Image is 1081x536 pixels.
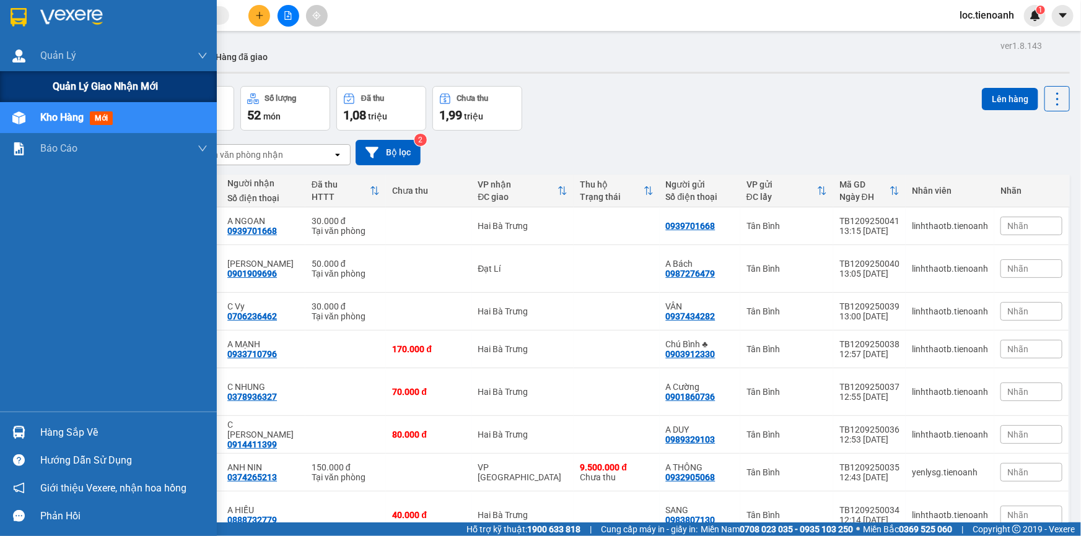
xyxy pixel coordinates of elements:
span: Nhãn [1007,264,1028,274]
div: linhthaotb.tienoanh [912,387,988,397]
div: Tại văn phòng [312,472,380,482]
div: ĐC lấy [746,192,817,202]
div: Số điện thoại [227,193,299,203]
button: plus [248,5,270,27]
div: Người nhận [227,178,299,188]
span: Nhãn [1007,387,1028,397]
button: Lên hàng [982,88,1038,110]
div: 13:00 [DATE] [839,311,899,321]
img: icon-new-feature [1030,10,1041,21]
sup: 1 [1036,6,1045,14]
div: TB1209250041 [839,216,899,226]
div: Hai Bà Trưng [478,221,567,231]
div: ANH NIN [227,462,299,472]
button: Đã thu1,08 triệu [336,86,426,131]
span: Cung cấp máy in - giấy in: [601,522,698,536]
span: Quản Lý [40,48,76,63]
div: TB1209250039 [839,301,899,311]
span: copyright [1012,525,1021,534]
div: 0706236462 [227,311,277,321]
div: Hai Bà Trưng [478,306,567,316]
div: C KIM CHUNG [227,420,299,439]
div: Tại văn phòng [312,226,380,236]
div: 9.500.000 đ [580,462,653,472]
span: Miền Bắc [863,522,952,536]
span: Nhãn [1007,306,1028,316]
img: warehouse-icon [12,111,25,124]
span: mới [90,111,113,125]
div: Đạt Lí [478,264,567,274]
div: VP [GEOGRAPHIC_DATA] [478,462,567,482]
div: Tân Bình [746,221,827,231]
div: 0933710796 [227,349,277,359]
div: 0903912330 [666,349,716,359]
div: 0901909696 [227,269,277,279]
span: triệu [368,111,387,121]
div: Đã thu [361,94,384,103]
div: Tân Bình [746,344,827,354]
span: plus [255,11,264,20]
div: linhthaotb.tienoanh [912,344,988,354]
div: Chú Hùng [227,259,299,269]
strong: 0708 023 035 - 0935 103 250 [740,524,853,534]
span: Nhãn [1007,344,1028,354]
div: Hai Bà Trưng [478,430,567,439]
strong: 0369 525 060 [899,524,952,534]
img: warehouse-icon [12,50,25,63]
div: linhthaotb.tienoanh [912,510,988,520]
button: file-add [278,5,299,27]
span: 1,99 [439,108,462,123]
span: down [198,51,208,61]
div: Nhân viên [912,186,988,196]
div: Tại văn phòng [312,269,380,279]
div: Tân Bình [746,306,827,316]
div: 0914411399 [227,439,277,449]
div: HTTT [312,192,370,202]
div: linhthaotb.tienoanh [912,430,988,439]
div: A THÔNG [666,462,734,472]
div: 50.000 đ [312,259,380,269]
span: | [961,522,963,536]
div: 0374265213 [227,472,277,482]
div: Hai Bà Trưng [478,344,567,354]
div: 80.000 đ [392,430,465,439]
div: Chú Bình ♣ [666,339,734,349]
div: linhthaotb.tienoanh [912,264,988,274]
svg: open [333,150,343,160]
img: warehouse-icon [12,426,25,439]
div: 0939701668 [666,221,716,231]
div: Tân Bình [746,467,827,477]
div: 13:05 [DATE] [839,269,899,279]
div: 0888732779 [227,515,277,525]
div: Hai Bà Trưng [478,510,567,520]
span: aim [312,11,321,20]
div: Số lượng [265,94,297,103]
span: notification [13,482,25,494]
span: Giới thiệu Vexere, nhận hoa hồng [40,480,186,496]
span: file-add [284,11,292,20]
button: Bộ lọc [356,140,421,165]
div: Tân Bình [746,387,827,397]
span: Quản lý giao nhận mới [53,79,158,94]
th: Toggle SortBy [833,175,906,207]
img: solution-icon [12,142,25,155]
div: TB1209250037 [839,382,899,392]
div: 0939701668 [227,226,277,236]
th: Toggle SortBy [574,175,659,207]
div: Chưa thu [392,186,465,196]
span: ⚪️ [856,527,860,532]
span: Hỗ trợ kỹ thuật: [466,522,580,536]
div: Tân Bình [746,430,827,439]
span: message [13,510,25,522]
div: Hàng sắp về [40,423,208,442]
div: 0378936327 [227,392,277,402]
div: 30.000 đ [312,301,380,311]
div: Thu hộ [580,179,643,189]
div: 70.000 đ [392,387,465,397]
div: 0987276479 [666,269,716,279]
button: Số lượng52món [240,86,330,131]
button: caret-down [1052,5,1074,27]
span: món [263,111,281,121]
span: Báo cáo [40,140,77,156]
div: 0989329103 [666,434,716,444]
